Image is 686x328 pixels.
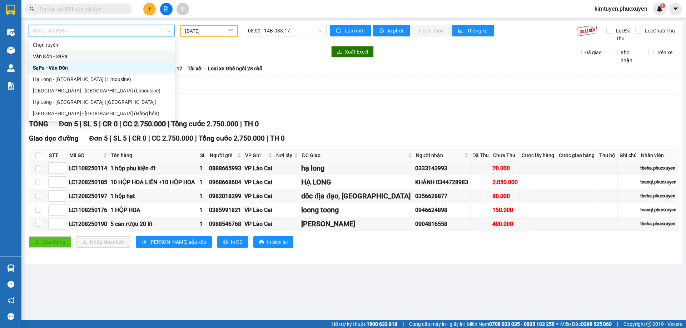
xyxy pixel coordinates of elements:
div: Hạ Long - [GEOGRAPHIC_DATA] (Limousine) [33,75,170,83]
th: Cước giao hàng [557,150,597,161]
div: loong toong [301,205,413,216]
div: 1 hộp hạt [110,192,197,201]
button: file-add [160,3,173,15]
th: Chưa Thu [491,150,520,161]
span: kimtuyen.phucxuyen [589,4,653,13]
td: VP Lào Cai [243,175,274,189]
span: download [337,49,342,55]
span: | [168,120,169,128]
span: TỔNG [29,120,48,128]
span: sync [336,28,342,34]
th: Cước lấy hàng [520,150,557,161]
span: | [110,134,111,142]
span: TH 0 [270,134,285,142]
span: ⚪️ [556,323,558,326]
div: 0988546768 [209,219,242,228]
div: theha.phucxuyen [640,220,677,227]
strong: 0369 525 060 [581,321,612,327]
div: KHÁNH 0344728983 [415,178,469,187]
th: Thu hộ [597,150,618,161]
div: SaPa - Vân Đồn [29,62,175,74]
span: Nơi lấy [276,151,293,159]
input: 12/08/2025 [185,27,227,35]
div: 0946624898 [415,206,469,215]
span: bar-chart [458,28,464,34]
span: Miền Nam [467,320,555,328]
th: Ghi chú [618,150,639,161]
div: LC1108250114 [69,164,108,173]
img: warehouse-icon [7,64,15,72]
th: SL [198,150,208,161]
span: SL 5 [113,134,127,142]
div: 0904816558 [415,219,469,228]
span: caret-down [672,6,679,12]
span: SaPa - Vân Đồn [33,25,170,36]
div: 0385991821 [209,206,242,215]
sup: 1 [660,3,665,8]
span: In phơi [388,27,404,35]
span: copyright [646,322,651,327]
span: question-circle [8,281,14,288]
span: Tài xế: [188,65,203,72]
span: In biên lai [267,238,288,246]
td: LC1108250176 [68,203,109,217]
div: 0968668604 [209,178,242,187]
span: printer [223,239,228,245]
div: Chọn tuyến [29,39,175,51]
img: warehouse-icon [7,264,15,272]
div: 5 can rượu 20 lít [110,219,197,228]
img: 9k= [577,25,597,36]
div: VP Lào Cai [244,219,273,228]
span: | [403,320,404,328]
th: Tên hàng [109,150,198,161]
div: Chọn tuyến [33,41,170,49]
th: Nhân viên [639,150,678,161]
span: | [195,134,197,142]
div: 70.000 [492,164,518,173]
span: ĐC Giao [302,151,407,159]
button: In đơn chọn [412,25,451,36]
span: sort-ascending [141,239,146,245]
img: solution-icon [7,82,15,90]
span: notification [8,297,14,304]
img: logo-vxr [6,5,15,15]
button: aim [177,3,189,15]
span: | [119,120,121,128]
span: CR 0 [103,120,118,128]
div: LC1208250185 [69,178,108,187]
div: LC1108250176 [69,206,108,215]
td: VP Lào Cai [243,161,274,175]
div: 0888665993 [209,164,242,173]
div: VP Lào Cai [244,192,273,201]
div: Hạ Long - [GEOGRAPHIC_DATA] ([GEOGRAPHIC_DATA]) [33,98,170,106]
div: 1 [199,178,207,187]
span: CC 2.750.000 [152,134,193,142]
span: | [80,120,81,128]
span: Tổng cước 2.750.000 [199,134,265,142]
img: icon-new-feature [656,6,663,12]
span: 1 [661,3,664,8]
input: Tìm tên, số ĐT hoặc mã đơn [39,5,124,13]
span: Đơn 5 [59,120,78,128]
button: plus [143,3,156,15]
div: 10 HỘP HOA LIỀN +10 HỘP HOA [110,178,197,187]
span: CR 0 [132,134,146,142]
div: 1 [199,206,207,215]
strong: 1900 633 818 [367,321,397,327]
div: 150.000 [492,206,518,215]
span: printer [379,28,385,34]
td: LC1208250190 [68,217,109,231]
span: Trên xe [654,49,675,56]
span: Thống kê [467,27,488,35]
div: 400.000 [492,219,518,228]
div: theha.phucxuyen [640,192,677,200]
span: Làm mới [345,27,366,35]
td: LC1108250114 [68,161,109,175]
span: | [617,320,618,328]
div: [GEOGRAPHIC_DATA] - [GEOGRAPHIC_DATA] (Hàng hóa) [33,110,170,117]
span: Lọc Đã Thu [613,27,635,42]
div: [PERSON_NAME] [301,218,413,229]
div: 2.050.000 [492,178,518,187]
span: SL 5 [83,120,97,128]
span: Lọc Chưa Thu [642,27,676,35]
